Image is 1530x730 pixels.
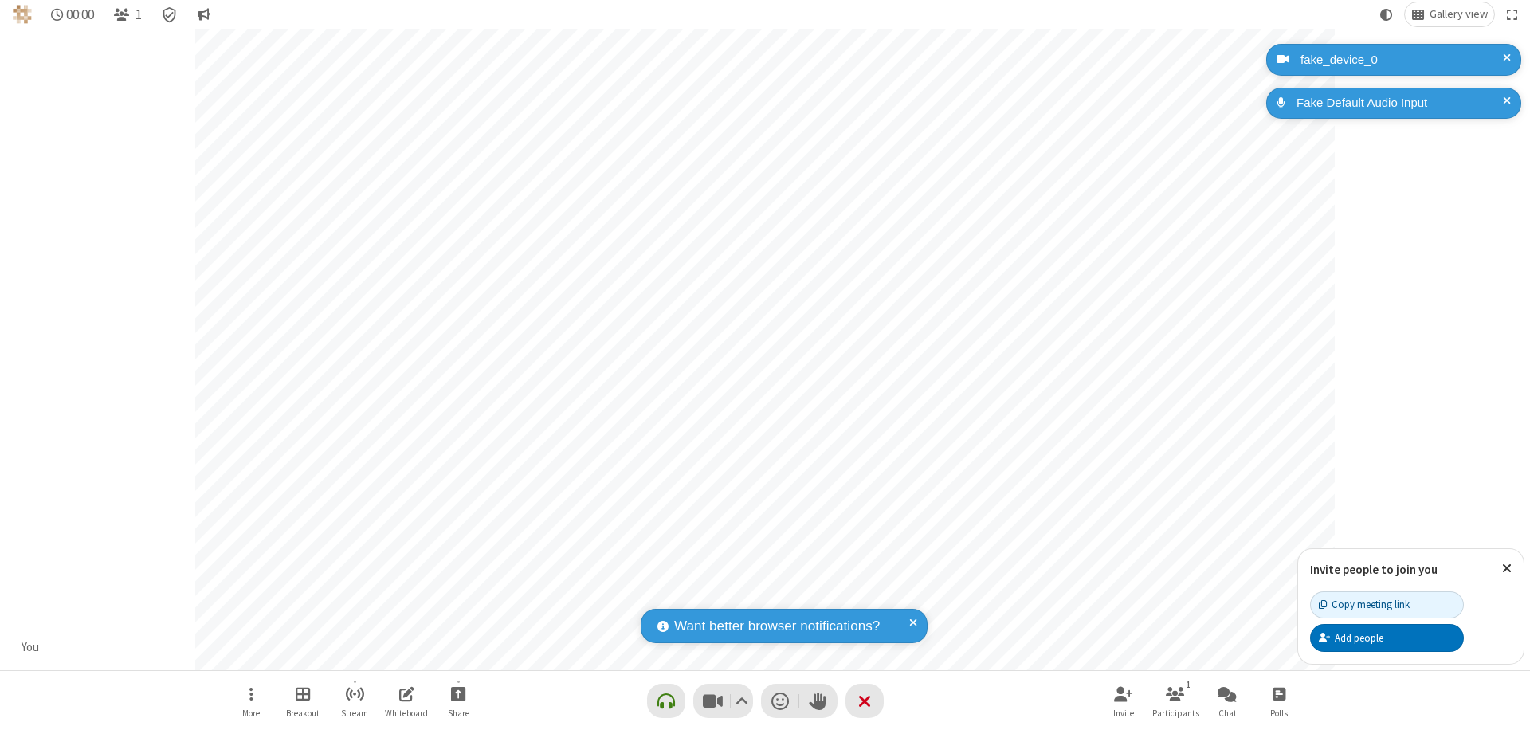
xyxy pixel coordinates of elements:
[1151,678,1199,724] button: Open participant list
[227,678,275,724] button: Open menu
[242,708,260,718] span: More
[1295,51,1509,69] div: fake_device_0
[190,2,216,26] button: Conversation
[1113,708,1134,718] span: Invite
[107,2,148,26] button: Open participant list
[1501,2,1524,26] button: Fullscreen
[845,684,884,718] button: End or leave meeting
[1310,591,1464,618] button: Copy meeting link
[731,684,752,718] button: Video setting
[1310,624,1464,651] button: Add people
[1152,708,1199,718] span: Participants
[693,684,753,718] button: Stop video (⌘+Shift+V)
[761,684,799,718] button: Send a reaction
[1100,678,1147,724] button: Invite participants (⌘+Shift+I)
[135,7,142,22] span: 1
[1310,562,1438,577] label: Invite people to join you
[1319,597,1410,612] div: Copy meeting link
[674,616,880,637] span: Want better browser notifications?
[341,708,368,718] span: Stream
[1374,2,1399,26] button: Using system theme
[331,678,379,724] button: Start streaming
[1270,708,1288,718] span: Polls
[66,7,94,22] span: 00:00
[1430,8,1488,21] span: Gallery view
[1182,677,1195,692] div: 1
[45,2,101,26] div: Timer
[286,708,320,718] span: Breakout
[448,708,469,718] span: Share
[1203,678,1251,724] button: Open chat
[279,678,327,724] button: Manage Breakout Rooms
[382,678,430,724] button: Open shared whiteboard
[13,5,32,24] img: QA Selenium DO NOT DELETE OR CHANGE
[1218,708,1237,718] span: Chat
[385,708,428,718] span: Whiteboard
[1255,678,1303,724] button: Open poll
[434,678,482,724] button: Start sharing
[1405,2,1494,26] button: Change layout
[155,2,185,26] div: Meeting details Encryption enabled
[799,684,838,718] button: Raise hand
[647,684,685,718] button: Connect your audio
[1490,549,1524,588] button: Close popover
[16,638,45,657] div: You
[1291,94,1509,112] div: Fake Default Audio Input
